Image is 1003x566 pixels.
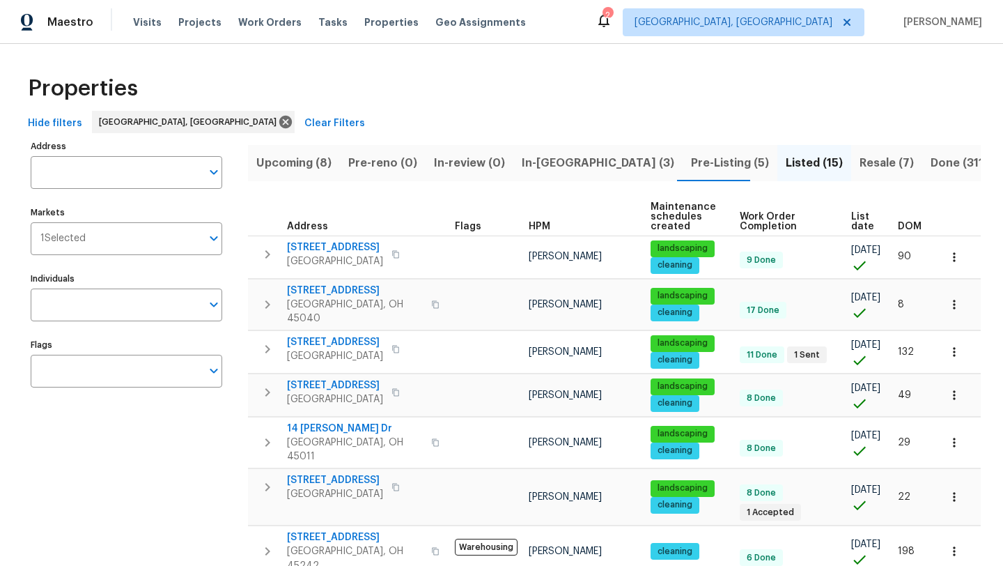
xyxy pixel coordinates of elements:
[851,485,880,495] span: [DATE]
[455,222,481,231] span: Flags
[31,208,222,217] label: Markets
[434,153,505,173] span: In-review (0)
[28,82,138,95] span: Properties
[47,15,93,29] span: Maestro
[348,153,417,173] span: Pre-reno (0)
[898,438,910,448] span: 29
[652,307,698,319] span: cleaning
[652,428,713,440] span: landscaping
[741,305,785,316] span: 17 Done
[741,552,782,564] span: 6 Done
[851,212,874,231] span: List date
[898,300,904,309] span: 8
[851,340,880,350] span: [DATE]
[635,15,832,29] span: [GEOGRAPHIC_DATA], [GEOGRAPHIC_DATA]
[529,347,602,357] span: [PERSON_NAME]
[898,15,982,29] span: [PERSON_NAME]
[652,259,698,271] span: cleaning
[287,222,328,231] span: Address
[931,153,988,173] span: Done (311)
[652,482,713,494] span: landscaping
[788,349,825,361] span: 1 Sent
[529,438,602,448] span: [PERSON_NAME]
[256,153,332,173] span: Upcoming (8)
[741,392,782,404] span: 8 Done
[741,443,782,454] span: 8 Done
[435,15,526,29] span: Geo Assignments
[652,337,713,349] span: landscaping
[529,300,602,309] span: [PERSON_NAME]
[529,492,602,502] span: [PERSON_NAME]
[741,254,782,266] span: 9 Done
[22,111,88,137] button: Hide filters
[691,153,769,173] span: Pre-Listing (5)
[851,383,880,393] span: [DATE]
[287,378,383,392] span: [STREET_ADDRESS]
[851,431,880,441] span: [DATE]
[204,162,224,182] button: Open
[740,212,827,231] span: Work Order Completion
[40,233,86,245] span: 1 Selected
[651,202,716,231] span: Maintenance schedules created
[204,361,224,381] button: Open
[31,275,222,283] label: Individuals
[31,142,222,151] label: Address
[652,397,698,409] span: cleaning
[898,390,911,400] span: 49
[741,507,800,519] span: 1 Accepted
[287,349,383,363] span: [GEOGRAPHIC_DATA]
[898,222,922,231] span: DOM
[529,222,550,231] span: HPM
[287,392,383,406] span: [GEOGRAPHIC_DATA]
[287,284,423,298] span: [STREET_ADDRESS]
[204,229,224,248] button: Open
[652,499,698,511] span: cleaning
[652,445,698,457] span: cleaning
[602,8,612,22] div: 2
[31,341,222,349] label: Flags
[287,254,383,268] span: [GEOGRAPHIC_DATA]
[455,539,518,556] span: Warehousing
[287,530,423,544] span: [STREET_ADDRESS]
[652,381,713,392] span: landscaping
[529,252,602,261] span: [PERSON_NAME]
[287,473,383,487] span: [STREET_ADDRESS]
[529,390,602,400] span: [PERSON_NAME]
[238,15,302,29] span: Work Orders
[287,436,423,464] span: [GEOGRAPHIC_DATA], OH 45011
[178,15,221,29] span: Projects
[652,243,713,254] span: landscaping
[898,347,914,357] span: 132
[851,540,880,549] span: [DATE]
[287,422,423,436] span: 14 [PERSON_NAME] Dr
[304,115,365,132] span: Clear Filters
[652,290,713,302] span: landscaping
[287,298,423,326] span: [GEOGRAPHIC_DATA], OH 45040
[851,245,880,255] span: [DATE]
[92,111,295,133] div: [GEOGRAPHIC_DATA], [GEOGRAPHIC_DATA]
[204,295,224,314] button: Open
[318,17,348,27] span: Tasks
[133,15,162,29] span: Visits
[898,546,915,556] span: 198
[364,15,419,29] span: Properties
[522,153,674,173] span: In-[GEOGRAPHIC_DATA] (3)
[786,153,843,173] span: Listed (15)
[529,546,602,556] span: [PERSON_NAME]
[741,349,783,361] span: 11 Done
[898,252,911,261] span: 90
[851,293,880,303] span: [DATE]
[28,115,82,132] span: Hide filters
[287,335,383,349] span: [STREET_ADDRESS]
[741,487,782,499] span: 8 Done
[652,354,698,366] span: cleaning
[99,115,282,129] span: [GEOGRAPHIC_DATA], [GEOGRAPHIC_DATA]
[652,546,698,558] span: cleaning
[898,492,910,502] span: 22
[860,153,914,173] span: Resale (7)
[287,240,383,254] span: [STREET_ADDRESS]
[299,111,371,137] button: Clear Filters
[287,487,383,501] span: [GEOGRAPHIC_DATA]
